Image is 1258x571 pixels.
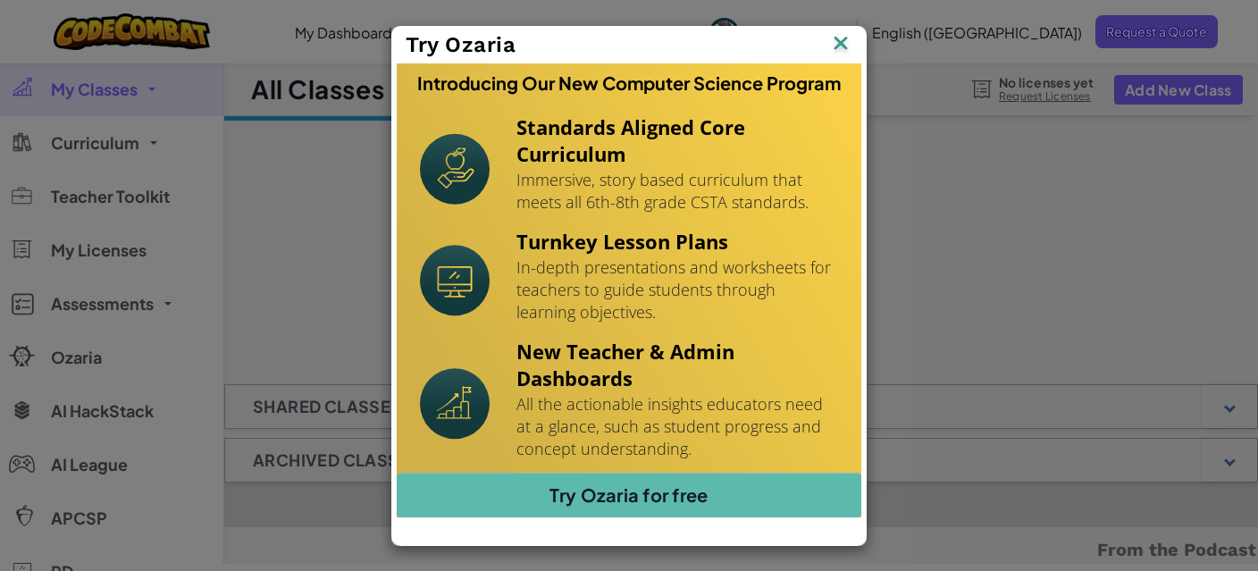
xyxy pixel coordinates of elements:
[406,32,516,57] span: Try Ozaria
[516,113,838,167] h4: Standards Aligned Core Curriculum
[516,338,838,391] h4: New Teacher & Admin Dashboards
[516,228,838,255] h4: Turnkey Lesson Plans
[417,72,841,94] h3: Introducing Our New Computer Science Program
[516,393,838,460] p: All the actionable insights educators need at a glance, such as student progress and concept unde...
[516,169,838,214] p: Immersive, story based curriculum that meets all 6th-8th grade CSTA standards.
[516,256,838,323] p: In-depth presentations and worksheets for teachers to guide students through learning objectives.
[420,245,490,316] img: Icon_Turnkey.svg
[397,473,861,517] a: Try Ozaria for free
[829,31,852,58] img: IconClose.svg
[420,133,490,205] img: Icon_StandardsAlignment.svg
[420,368,490,440] img: Icon_NewTeacherDashboard.svg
